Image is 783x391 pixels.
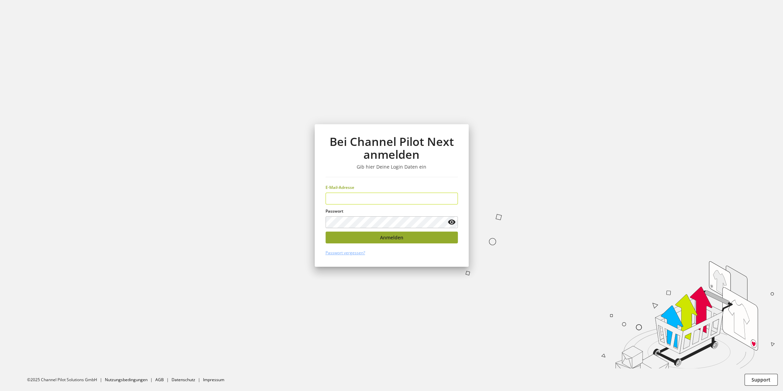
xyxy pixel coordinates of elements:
[172,377,195,383] a: Datenschutz
[155,377,164,383] a: AGB
[326,135,458,161] h1: Bei Channel Pilot Next anmelden
[326,232,458,243] button: Anmelden
[27,377,105,383] li: ©2025 Channel Pilot Solutions GmbH
[752,376,770,383] span: Support
[326,208,343,214] span: Passwort
[203,377,224,383] a: Impressum
[744,374,778,386] button: Support
[326,250,365,256] a: Passwort vergessen?
[326,164,458,170] h3: Gib hier Deine Login Daten ein
[326,184,354,190] span: E-Mail-Adresse
[105,377,148,383] a: Nutzungsbedingungen
[380,234,403,241] span: Anmelden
